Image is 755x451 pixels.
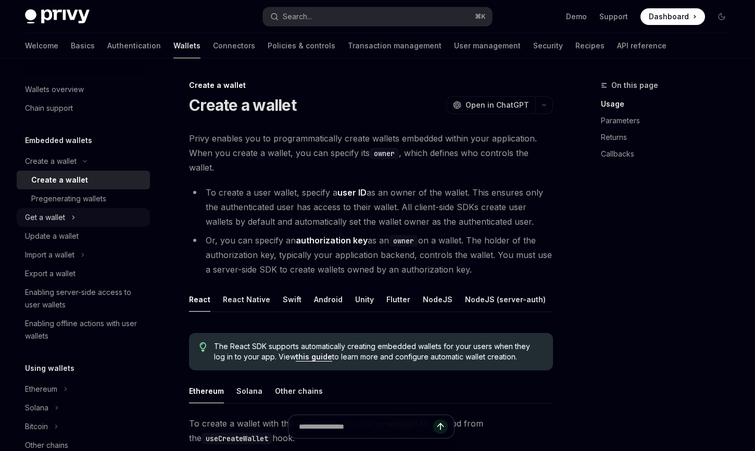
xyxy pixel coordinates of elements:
[25,317,144,342] div: Enabling offline actions with user wallets
[17,99,150,118] a: Chain support
[107,33,161,58] a: Authentication
[296,352,332,362] a: this guide
[355,287,374,312] button: Unity
[348,33,442,58] a: Transaction management
[25,267,75,280] div: Export a wallet
[454,33,521,58] a: User management
[611,79,658,92] span: On this page
[465,100,529,110] span: Open in ChatGPT
[236,379,262,403] button: Solana
[199,342,207,352] svg: Tip
[17,80,150,99] a: Wallets overview
[25,9,90,24] img: dark logo
[223,287,270,312] button: React Native
[25,33,58,58] a: Welcome
[575,33,605,58] a: Recipes
[17,189,150,208] a: Pregenerating wallets
[389,235,418,247] code: owner
[314,287,343,312] button: Android
[617,33,666,58] a: API reference
[283,10,312,23] div: Search...
[71,33,95,58] a: Basics
[713,8,730,25] button: Toggle dark mode
[386,287,410,312] button: Flutter
[189,287,210,312] button: React
[370,148,399,159] code: owner
[173,33,200,58] a: Wallets
[25,362,74,375] h5: Using wallets
[566,11,587,22] a: Demo
[17,264,150,283] a: Export a wallet
[640,8,705,25] a: Dashboard
[17,314,150,345] a: Enabling offline actions with user wallets
[475,12,486,21] span: ⌘ K
[31,174,88,186] div: Create a wallet
[601,129,738,146] a: Returns
[25,102,73,114] div: Chain support
[189,233,553,277] li: Or, you can specify an as an on a wallet. The holder of the authorization key, typically your app...
[25,383,57,395] div: Ethereum
[263,7,493,26] button: Search...⌘K
[189,131,553,175] span: Privy enables you to programmatically create wallets embedded within your application. When you c...
[17,227,150,246] a: Update a wallet
[533,33,563,58] a: Security
[337,187,367,198] strong: user ID
[275,379,323,403] button: Other chains
[465,287,546,312] button: NodeJS (server-auth)
[17,171,150,189] a: Create a wallet
[25,211,65,224] div: Get a wallet
[25,230,79,242] div: Update a wallet
[599,11,628,22] a: Support
[25,134,92,147] h5: Embedded wallets
[423,287,452,312] button: NodeJS
[649,11,689,22] span: Dashboard
[189,379,224,403] button: Ethereum
[296,235,368,246] strong: authorization key
[601,96,738,112] a: Usage
[446,96,535,114] button: Open in ChatGPT
[213,33,255,58] a: Connectors
[268,33,335,58] a: Policies & controls
[25,83,84,96] div: Wallets overview
[189,185,553,229] li: To create a user wallet, specify a as an owner of the wallet. This ensures only the authenticated...
[31,192,106,205] div: Pregenerating wallets
[601,112,738,129] a: Parameters
[433,419,448,434] button: Send message
[214,341,543,362] span: The React SDK supports automatically creating embedded wallets for your users when they log in to...
[601,146,738,162] a: Callbacks
[25,249,74,261] div: Import a wallet
[189,96,296,114] h1: Create a wallet
[25,420,48,433] div: Bitcoin
[189,80,553,91] div: Create a wallet
[17,283,150,314] a: Enabling server-side access to user wallets
[283,287,301,312] button: Swift
[25,286,144,311] div: Enabling server-side access to user wallets
[25,402,48,414] div: Solana
[25,155,77,167] div: Create a wallet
